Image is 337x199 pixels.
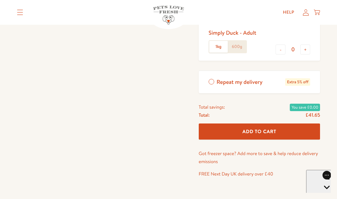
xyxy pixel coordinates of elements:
span: Extra 5% off [285,78,310,86]
span: Add To Cart [243,128,277,135]
p: Got freezer space? Add more to save & help reduce delivery emissions [199,149,320,165]
p: FREE Next Day UK delivery over £40 [199,170,320,178]
a: Help [278,6,299,19]
summary: Translation missing: en.sections.header.menu [12,5,28,20]
span: Repeat my delivery [217,78,263,86]
span: You save £0.00 [290,104,320,111]
iframe: Gorgias live chat messenger [306,170,331,193]
div: Simply Duck - Adult [209,29,256,36]
label: 1kg [209,41,228,53]
button: Add To Cart [199,123,320,140]
label: 600g [228,41,246,53]
button: + [300,45,310,54]
span: £41.65 [306,112,320,119]
span: Total savings: [199,103,225,111]
button: - [276,45,285,54]
span: Total: [199,111,210,119]
img: Pets Love Fresh [153,6,184,24]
